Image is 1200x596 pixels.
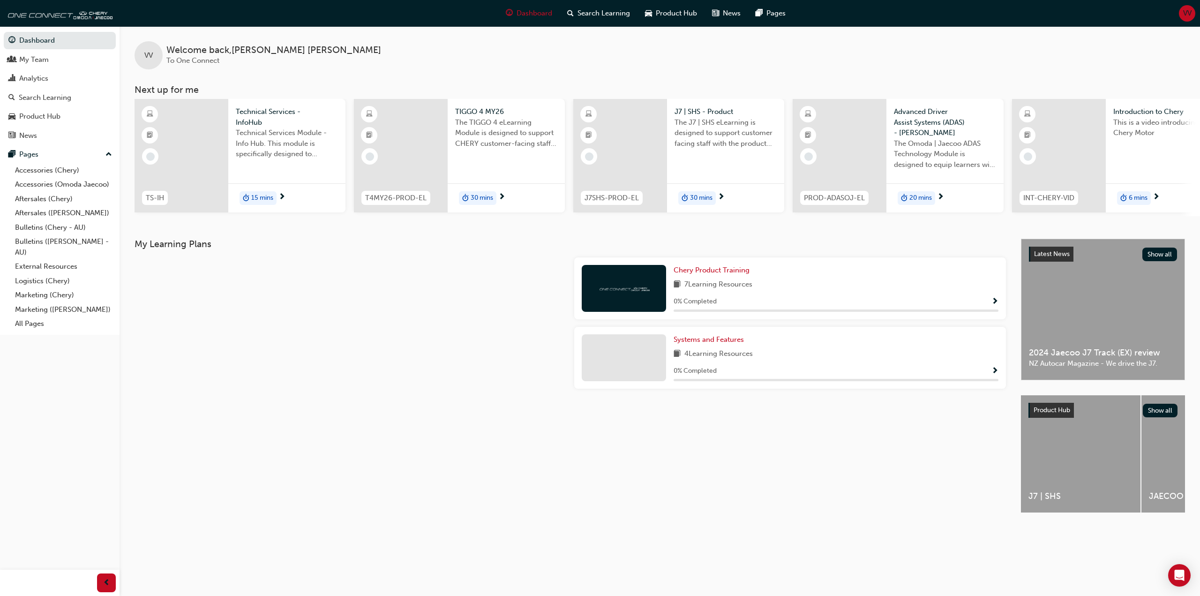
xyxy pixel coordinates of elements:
span: duration-icon [243,192,249,204]
a: Chery Product Training [674,265,753,276]
button: Show Progress [991,365,998,377]
span: TS-IH [146,193,164,204]
span: T4MY26-PROD-EL [365,193,427,204]
span: pages-icon [756,8,763,19]
h3: Next up for me [120,84,1200,95]
a: news-iconNews [705,4,748,23]
a: J7 | SHS [1021,395,1140,513]
a: search-iconSearch Learning [560,4,637,23]
a: Aftersales (Chery) [11,192,116,206]
a: News [4,127,116,144]
a: Latest NewsShow all [1029,247,1177,262]
span: J7SHS-PROD-EL [585,193,639,204]
span: 20 mins [909,193,932,204]
div: Search Learning [19,92,71,103]
span: news-icon [8,132,15,140]
span: To One Connect [166,56,219,65]
a: Marketing ([PERSON_NAME]) [11,302,116,317]
span: next-icon [937,193,944,202]
button: Pages [4,146,116,163]
span: learningResourceType_ELEARNING-icon [147,108,153,121]
span: learningResourceType_ELEARNING-icon [805,108,811,121]
a: J7SHS-PROD-ELJ7 | SHS - ProductThe J7 | SHS eLearning is designed to support customer facing staf... [573,99,784,212]
span: 30 mins [471,193,493,204]
span: NZ Autocar Magazine - We drive the J7. [1029,358,1177,369]
img: oneconnect [5,4,112,23]
span: J7 | SHS - Product [675,106,777,117]
div: Open Intercom Messenger [1168,564,1191,587]
span: car-icon [645,8,652,19]
span: learningResourceType_ELEARNING-icon [366,108,373,121]
span: INT-CHERY-VID [1023,193,1074,204]
span: Technical Services Module - Info Hub. This module is specifically designed to address the require... [236,128,338,159]
button: Show all [1143,404,1178,417]
span: up-icon [105,149,112,161]
span: search-icon [567,8,574,19]
span: Technical Services - InfoHub [236,106,338,128]
span: prev-icon [103,577,110,589]
span: duration-icon [1120,192,1127,204]
span: car-icon [8,113,15,121]
span: 4 Learning Resources [684,348,753,360]
span: Product Hub [656,8,697,19]
span: duration-icon [462,192,469,204]
button: VV [1179,5,1195,22]
span: duration-icon [901,192,907,204]
span: PROD-ADASOJ-EL [804,193,865,204]
span: 0 % Completed [674,366,717,377]
a: Analytics [4,70,116,87]
span: next-icon [1153,193,1160,202]
span: The TIGGO 4 eLearning Module is designed to support CHERY customer-facing staff with the product ... [455,117,557,149]
div: Pages [19,149,38,160]
span: booktick-icon [366,129,373,142]
span: 15 mins [251,193,273,204]
img: oneconnect [598,284,650,293]
a: External Resources [11,259,116,274]
a: Bulletins ([PERSON_NAME] - AU) [11,234,116,259]
a: Product HubShow all [1028,403,1177,418]
a: My Team [4,51,116,68]
a: Marketing (Chery) [11,288,116,302]
div: Product Hub [19,111,60,122]
a: car-iconProduct Hub [637,4,705,23]
span: search-icon [8,94,15,102]
span: next-icon [498,193,505,202]
a: guage-iconDashboard [498,4,560,23]
a: Accessories (Omoda Jaecoo) [11,177,116,192]
span: guage-icon [506,8,513,19]
span: VV [144,50,153,61]
span: people-icon [8,56,15,64]
span: guage-icon [8,37,15,45]
a: Bulletins (Chery - AU) [11,220,116,235]
a: All Pages [11,317,116,331]
h3: My Learning Plans [135,239,1006,249]
a: pages-iconPages [748,4,793,23]
span: booktick-icon [805,129,811,142]
span: Show Progress [991,298,998,306]
a: Accessories (Chery) [11,163,116,178]
span: duration-icon [682,192,688,204]
span: booktick-icon [1024,129,1031,142]
span: chart-icon [8,75,15,83]
span: Product Hub [1034,406,1070,414]
span: news-icon [712,8,719,19]
span: 0 % Completed [674,296,717,307]
span: 7 Learning Resources [684,279,752,291]
span: Search Learning [577,8,630,19]
span: J7 | SHS [1028,491,1133,502]
span: The J7 | SHS eLearning is designed to support customer facing staff with the product and sales in... [675,117,777,149]
span: 6 mins [1129,193,1147,204]
span: TIGGO 4 MY26 [455,106,557,117]
span: Show Progress [991,367,998,376]
a: T4MY26-PROD-ELTIGGO 4 MY26The TIGGO 4 eLearning Module is designed to support CHERY customer-faci... [354,99,565,212]
span: News [723,8,741,19]
span: Welcome back , [PERSON_NAME] [PERSON_NAME] [166,45,381,56]
span: book-icon [674,279,681,291]
span: next-icon [718,193,725,202]
span: learningRecordVerb_NONE-icon [585,152,593,161]
a: Search Learning [4,89,116,106]
a: Product Hub [4,108,116,125]
a: TS-IHTechnical Services - InfoHubTechnical Services Module - Info Hub. This module is specificall... [135,99,345,212]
